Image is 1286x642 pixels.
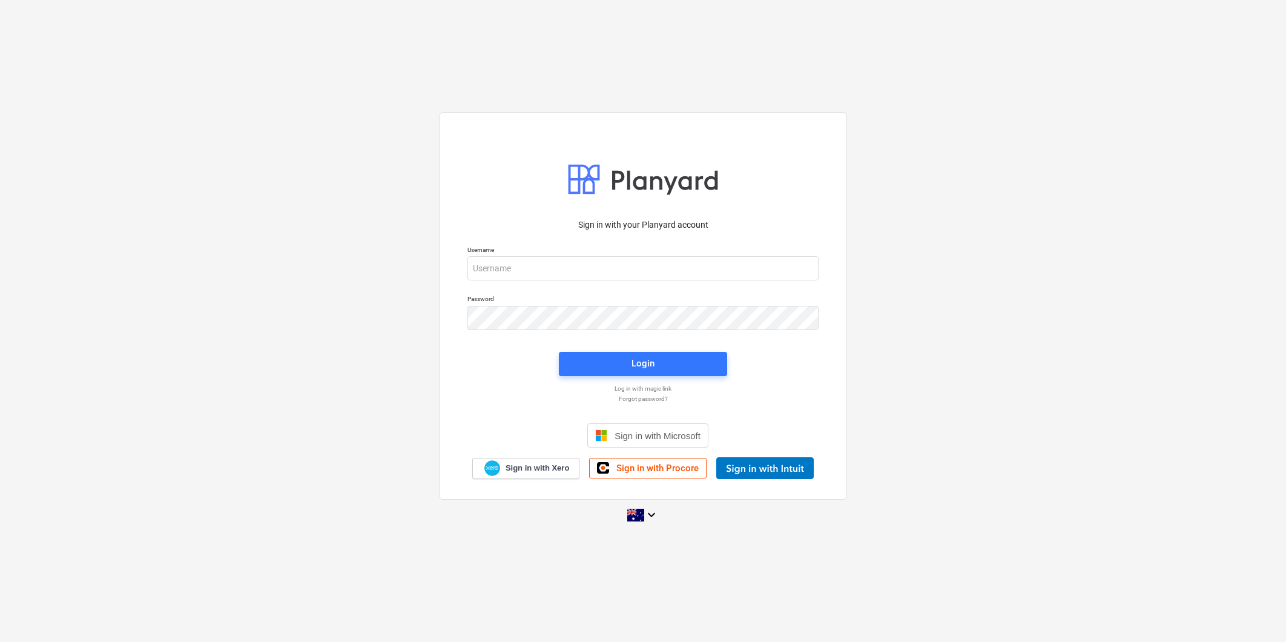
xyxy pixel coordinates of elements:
[467,246,819,256] p: Username
[589,458,707,478] a: Sign in with Procore
[616,463,699,474] span: Sign in with Procore
[467,295,819,305] p: Password
[631,356,655,371] div: Login
[461,395,825,403] a: Forgot password?
[467,219,819,231] p: Sign in with your Planyard account
[595,429,607,442] img: Microsoft logo
[644,508,659,522] i: keyboard_arrow_down
[467,256,819,280] input: Username
[615,431,701,441] span: Sign in with Microsoft
[506,463,569,474] span: Sign in with Xero
[461,385,825,392] a: Log in with magic link
[484,460,500,477] img: Xero logo
[559,352,727,376] button: Login
[472,458,580,479] a: Sign in with Xero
